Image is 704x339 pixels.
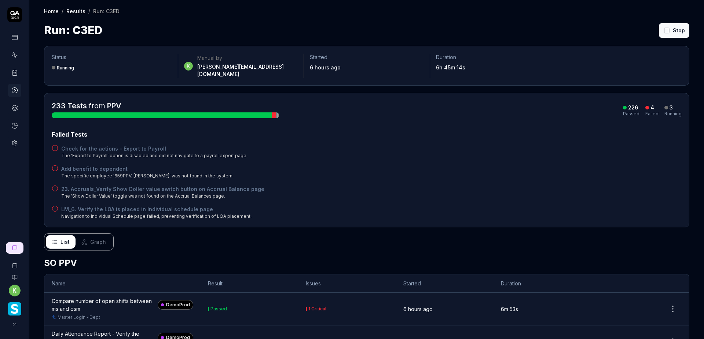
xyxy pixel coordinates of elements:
span: from [89,101,105,110]
div: Navigation to Individual Schedule page failed, preventing verification of LOA placement. [61,213,252,220]
img: Smartlinx Logo [8,302,21,315]
a: Results [66,7,85,15]
div: / [88,7,90,15]
h1: Run: C3ED [44,22,102,39]
span: 233 Tests [52,101,87,110]
span: List [60,238,70,246]
div: Passed [210,307,227,311]
div: Manual by [197,54,298,62]
div: The 'Export to Payroll' option is disabled and did not navigate to a payroll export page. [61,152,247,159]
div: Failed [645,112,659,116]
div: Running [664,112,682,116]
p: Started [310,54,424,61]
a: DemoProd [158,300,193,310]
div: / [62,7,63,15]
a: Documentation [3,268,26,280]
div: 3 [670,104,673,111]
div: [PERSON_NAME][EMAIL_ADDRESS][DOMAIN_NAME] [197,63,298,78]
span: k [184,62,193,71]
span: DemoProd [166,302,190,308]
p: Duration [436,54,550,61]
div: 4 [650,104,654,111]
p: Status [52,54,172,61]
button: Graph [76,235,112,249]
time: 6m 53s [501,306,518,312]
th: Name [44,274,201,293]
a: Book a call with us [3,257,26,268]
th: Result [201,274,298,293]
div: 226 [628,104,638,111]
a: Add benefit to dependent [61,165,234,173]
button: k [9,285,21,296]
time: 6h 45m 14s [436,64,465,71]
div: The 'Show Dollar Value' toggle was not found on the Accrual Balances page. [61,193,264,199]
th: Duration [494,274,591,293]
th: Issues [298,274,396,293]
a: New conversation [6,242,23,254]
button: List [46,235,76,249]
time: 6 hours ago [403,306,433,312]
button: Stop [659,23,689,38]
div: The specific employee '659PPV, [PERSON_NAME]' was not found in the system. [61,173,234,179]
th: Started [396,274,494,293]
a: 23. Accruals_Verify Show Doller value switch button on Accrual Balance page [61,185,264,193]
time: 6 hours ago [310,64,341,71]
button: Smartlinx Logo [3,296,26,317]
div: 1 Critical [308,307,326,311]
span: Graph [90,238,106,246]
a: Check for the actions - Export to Payroll [61,145,247,152]
div: Failed Tests [52,130,682,139]
a: Master Login - Dept [58,314,100,321]
div: Run: C3ED [93,7,120,15]
a: Home [44,7,59,15]
a: Compare number of open shifts between ms and osm [52,297,155,313]
div: Running [57,65,74,71]
h2: SO PPV [44,256,689,270]
div: Passed [623,112,639,116]
a: LM_6. Verify the LOA is placed in Individual schedule page [61,205,252,213]
a: PPV [107,101,121,110]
